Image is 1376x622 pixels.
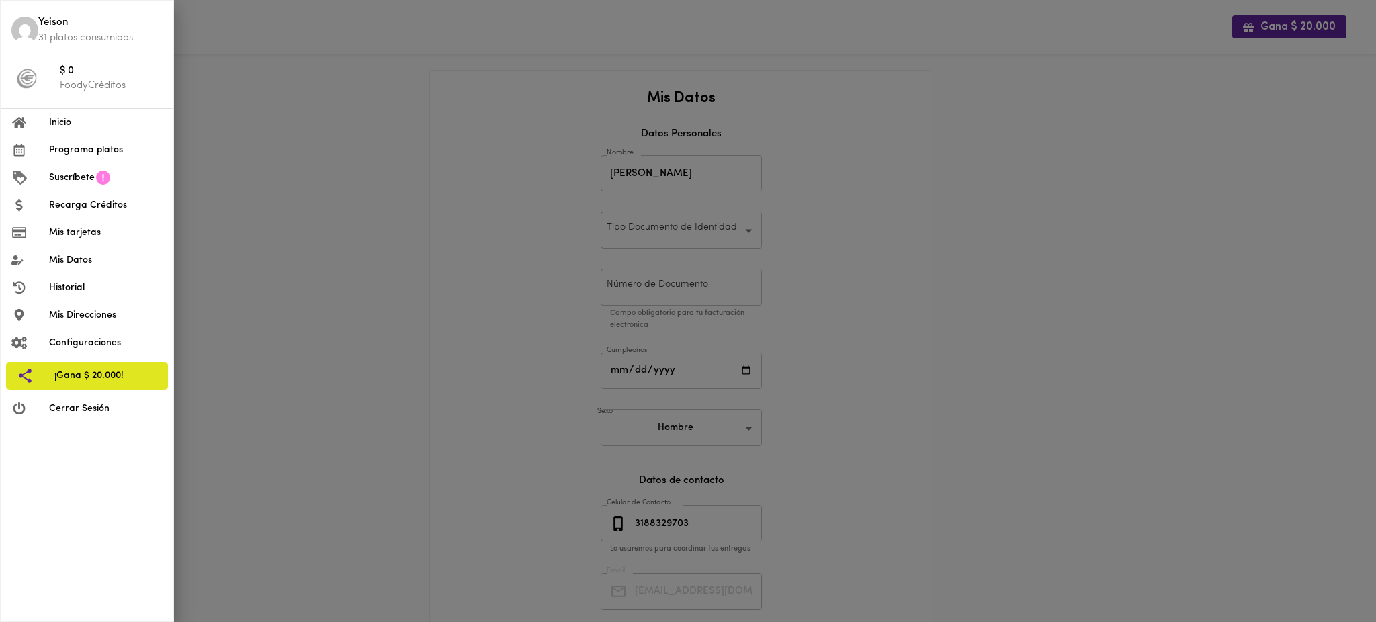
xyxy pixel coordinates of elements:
[49,308,163,322] span: Mis Direcciones
[60,79,163,93] p: FoodyCréditos
[38,15,163,31] span: Yeison
[49,143,163,157] span: Programa platos
[49,281,163,295] span: Historial
[49,116,163,130] span: Inicio
[49,402,163,416] span: Cerrar Sesión
[49,198,163,212] span: Recarga Créditos
[17,69,37,89] img: foody-creditos-black.png
[49,226,163,240] span: Mis tarjetas
[49,253,163,267] span: Mis Datos
[1298,544,1363,609] iframe: Messagebird Livechat Widget
[49,171,95,185] span: Suscríbete
[49,336,163,350] span: Configuraciones
[38,31,163,45] p: 31 platos consumidos
[60,64,163,79] span: $ 0
[54,369,157,383] span: ¡Gana $ 20.000!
